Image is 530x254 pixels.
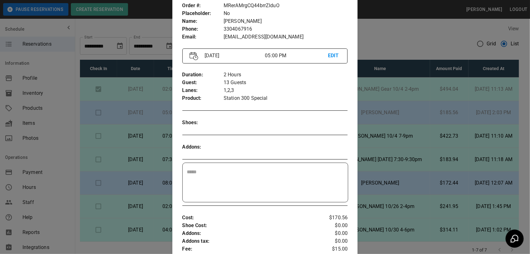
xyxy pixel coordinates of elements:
p: Shoes : [182,119,224,127]
p: Guest : [182,79,224,87]
p: $0.00 [320,237,348,245]
p: Addons tax : [182,237,320,245]
p: Shoe Cost : [182,222,320,230]
p: 05:00 PM [265,52,328,59]
p: Lanes : [182,87,224,94]
p: $0.00 [320,222,348,230]
p: Addons : [182,143,224,151]
p: MRerAMrgCQ44brrZlduO [224,2,348,10]
img: Vector [190,52,198,60]
p: 13 Guests [224,79,348,87]
p: Email : [182,33,224,41]
p: $15.00 [320,245,348,253]
p: [DATE] [202,52,265,59]
p: [PERSON_NAME] [224,18,348,25]
p: Cost : [182,214,320,222]
p: 2 Hours [224,71,348,79]
p: Product : [182,94,224,102]
p: Order # : [182,2,224,10]
p: Placeholder : [182,10,224,18]
p: $0.00 [320,230,348,237]
p: $170.56 [320,214,348,222]
p: No [224,10,348,18]
p: Name : [182,18,224,25]
p: 1,2,3 [224,87,348,94]
p: Duration : [182,71,224,79]
p: Fee : [182,245,320,253]
p: Addons : [182,230,320,237]
p: 3304067916 [224,25,348,33]
p: Station 300 Special [224,94,348,102]
p: Phone : [182,25,224,33]
p: [EMAIL_ADDRESS][DOMAIN_NAME] [224,33,348,41]
p: EDIT [328,52,340,60]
